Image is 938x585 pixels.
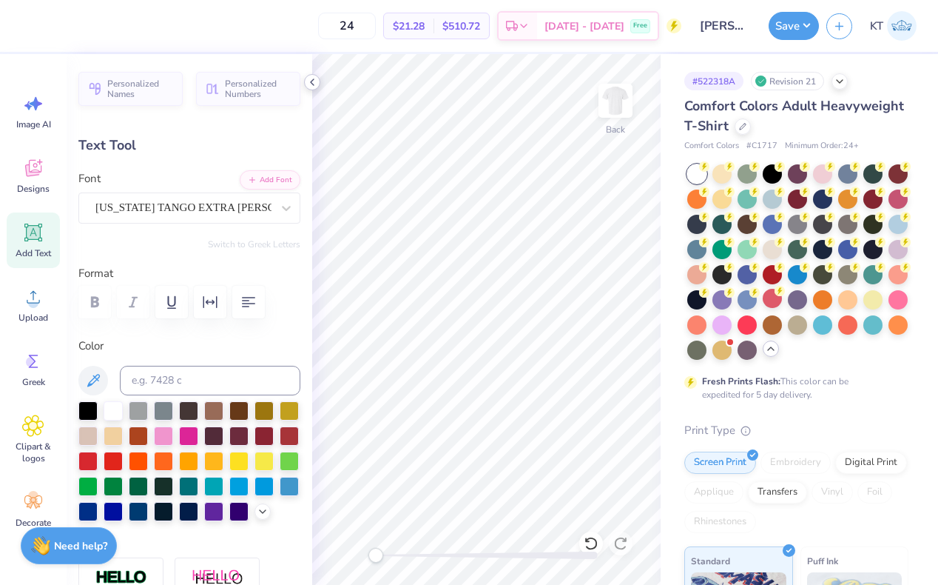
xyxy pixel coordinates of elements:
div: # 522318A [684,72,743,90]
div: Transfers [748,481,807,504]
div: Revision 21 [751,72,824,90]
img: Back [601,86,630,116]
label: Color [78,338,300,355]
span: Comfort Colors [684,140,739,153]
span: # C1717 [746,140,777,153]
span: [DATE] - [DATE] [544,19,624,34]
div: Applique [684,481,743,504]
div: Digital Print [835,452,907,474]
div: Text Tool [78,136,300,156]
span: Add Text [16,247,51,259]
div: Accessibility label [368,548,383,563]
label: Font [78,170,101,187]
input: – – [318,13,376,39]
strong: Fresh Prints Flash: [702,375,780,387]
div: Vinyl [812,481,853,504]
span: Personalized Names [107,78,174,99]
span: Decorate [16,517,51,529]
button: Personalized Numbers [196,72,300,106]
strong: Need help? [54,539,107,553]
div: Print Type [684,422,908,439]
span: Minimum Order: 24 + [785,140,859,153]
img: Karen Tian [887,11,917,41]
input: Untitled Design [689,11,761,41]
button: Personalized Names [78,72,183,106]
span: Free [633,21,647,31]
span: Standard [691,553,730,569]
label: Format [78,265,300,282]
span: Puff Ink [807,553,838,569]
span: Clipart & logos [9,441,58,464]
span: Image AI [16,118,51,130]
div: This color can be expedited for 5 day delivery. [702,375,884,401]
a: KT [863,11,923,41]
span: Personalized Numbers [225,78,291,99]
input: e.g. 7428 c [120,366,300,395]
button: Add Font [240,170,300,190]
button: Switch to Greek Letters [208,238,300,250]
div: Screen Print [684,452,756,474]
div: Rhinestones [684,511,756,533]
button: Save [769,12,819,40]
div: Foil [857,481,892,504]
span: $21.28 [393,19,425,34]
span: Designs [17,183,50,195]
span: $510.72 [442,19,480,34]
span: Greek [22,376,45,388]
span: Comfort Colors Adult Heavyweight T-Shirt [684,97,904,135]
div: Embroidery [760,452,831,474]
div: Back [606,123,625,136]
span: Upload [18,312,48,324]
span: KT [870,18,883,35]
